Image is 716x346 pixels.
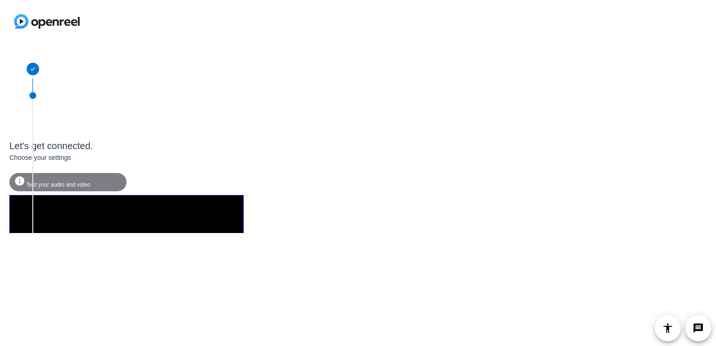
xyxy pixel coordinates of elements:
mat-icon: accessibility [662,323,673,334]
div: Choose your settings [9,153,244,163]
mat-icon: message [693,323,704,334]
div: Let's get connected. [9,139,244,153]
span: Test your audio and video [26,181,90,188]
mat-icon: info [14,175,25,187]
